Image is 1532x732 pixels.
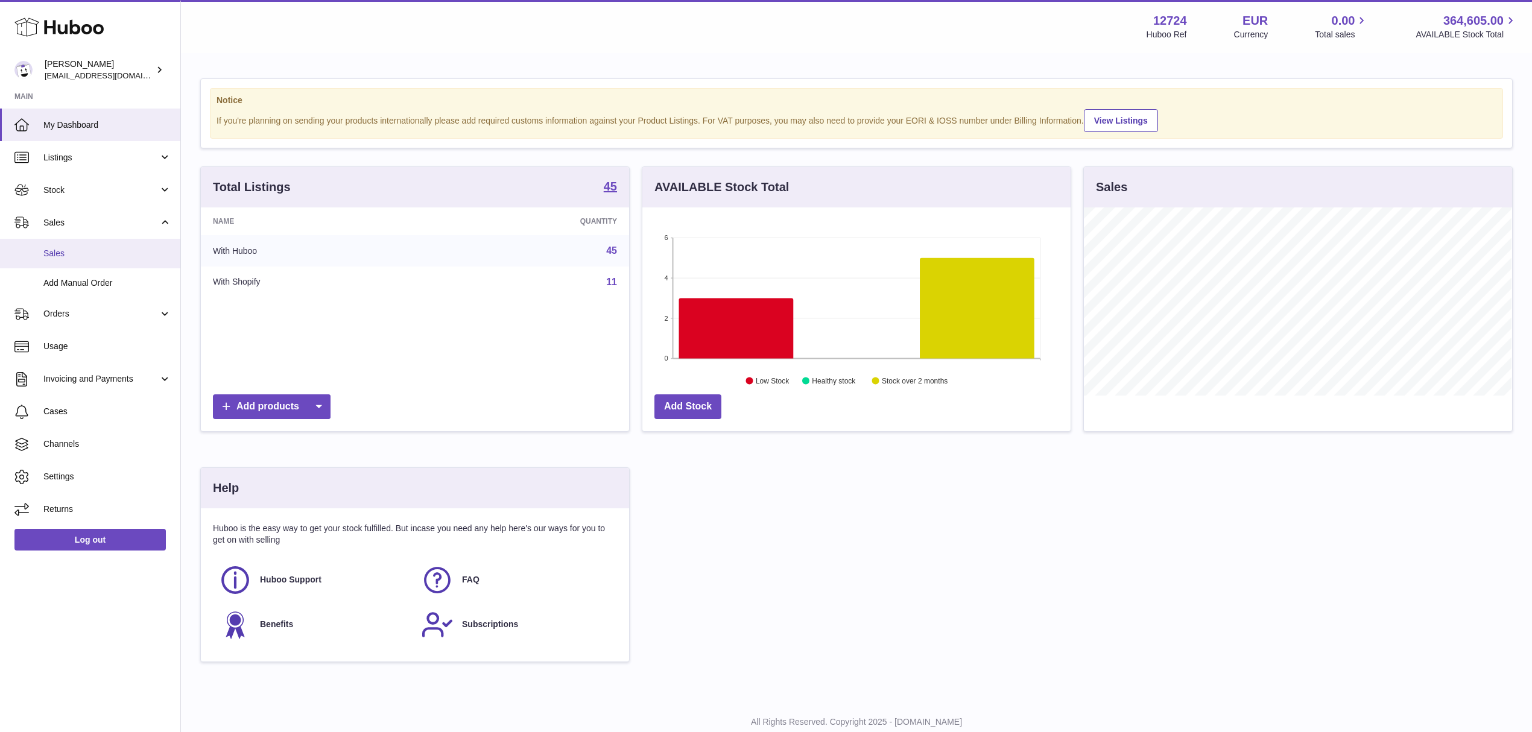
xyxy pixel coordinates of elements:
span: Sales [43,248,171,259]
span: Settings [43,471,171,482]
h3: Help [213,480,239,496]
a: 45 [604,180,617,195]
th: Quantity [432,207,629,235]
span: Benefits [260,619,293,630]
strong: 12724 [1153,13,1187,29]
span: Usage [43,341,171,352]
text: Healthy stock [812,377,856,385]
a: Benefits [219,608,409,641]
strong: Notice [217,95,1496,106]
div: [PERSON_NAME] [45,58,153,81]
img: internalAdmin-12724@internal.huboo.com [14,61,33,79]
div: Huboo Ref [1147,29,1187,40]
a: Huboo Support [219,564,409,596]
span: 364,605.00 [1443,13,1504,29]
span: Cases [43,406,171,417]
span: Sales [43,217,159,229]
a: 11 [606,277,617,287]
strong: EUR [1242,13,1268,29]
span: Orders [43,308,159,320]
span: Invoicing and Payments [43,373,159,385]
span: AVAILABLE Stock Total [1416,29,1518,40]
a: Add products [213,394,331,419]
a: Subscriptions [421,608,611,641]
text: 4 [664,274,668,282]
span: Huboo Support [260,574,321,585]
text: Stock over 2 months [882,377,948,385]
div: Currency [1234,29,1268,40]
span: Add Manual Order [43,277,171,289]
span: [EMAIL_ADDRESS][DOMAIN_NAME] [45,71,177,80]
span: Listings [43,152,159,163]
span: FAQ [462,574,480,585]
span: My Dashboard [43,119,171,131]
p: Huboo is the easy way to get your stock fulfilled. But incase you need any help here's our ways f... [213,523,617,546]
text: 0 [664,355,668,362]
span: Returns [43,503,171,515]
td: With Huboo [201,235,432,267]
strong: 45 [604,180,617,192]
h3: Total Listings [213,179,291,195]
p: All Rights Reserved. Copyright 2025 - [DOMAIN_NAME] [191,716,1522,728]
text: 2 [664,315,668,322]
th: Name [201,207,432,235]
div: If you're planning on sending your products internationally please add required customs informati... [217,107,1496,132]
a: 0.00 Total sales [1315,13,1369,40]
a: View Listings [1084,109,1158,132]
h3: AVAILABLE Stock Total [654,179,789,195]
a: FAQ [421,564,611,596]
a: Log out [14,529,166,551]
span: Channels [43,438,171,450]
span: 0.00 [1332,13,1355,29]
text: 6 [664,234,668,241]
span: Stock [43,185,159,196]
td: With Shopify [201,267,432,298]
a: 45 [606,245,617,256]
text: Low Stock [756,377,790,385]
span: Total sales [1315,29,1369,40]
a: 364,605.00 AVAILABLE Stock Total [1416,13,1518,40]
span: Subscriptions [462,619,518,630]
a: Add Stock [654,394,721,419]
h3: Sales [1096,179,1127,195]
